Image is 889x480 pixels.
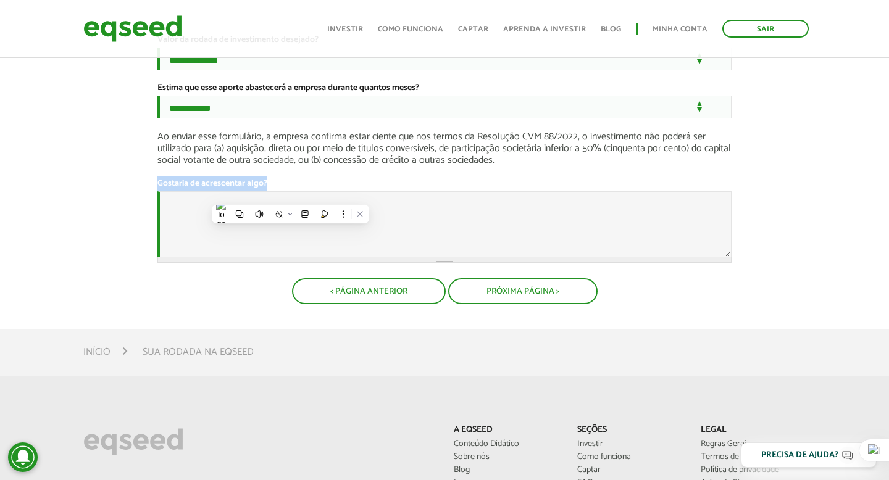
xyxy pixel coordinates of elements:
[701,453,806,461] a: Termos de Serviço
[701,466,806,474] a: Política de privacidade
[157,84,419,93] label: Estima que esse aporte abastecerá a empresa durante quantos meses?
[378,25,443,33] a: Como funciona
[454,425,559,436] p: A EqSeed
[577,466,682,474] a: Captar
[157,131,732,167] p: Ao enviar esse formulário, a empresa confirma estar ciente que nos termos da Resolução CVM 88/202...
[577,425,682,436] p: Seções
[701,440,806,449] a: Regras Gerais
[83,425,183,458] img: EqSeed Logo
[653,25,707,33] a: Minha conta
[458,25,488,33] a: Captar
[292,278,446,304] button: < Página Anterior
[83,347,111,357] a: Início
[577,453,682,461] a: Como funciona
[601,25,621,33] a: Blog
[327,25,363,33] a: Investir
[722,20,809,38] a: Sair
[454,466,559,474] a: Blog
[577,440,682,449] a: Investir
[143,344,254,360] li: Sua rodada na EqSeed
[454,440,559,449] a: Conteúdo Didático
[454,453,559,461] a: Sobre nós
[503,25,586,33] a: Aprenda a investir
[448,278,598,304] button: Próxima Página >
[157,180,267,188] label: Gostaria de acrescentar algo?
[83,12,182,45] img: EqSeed
[701,425,806,436] p: Legal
